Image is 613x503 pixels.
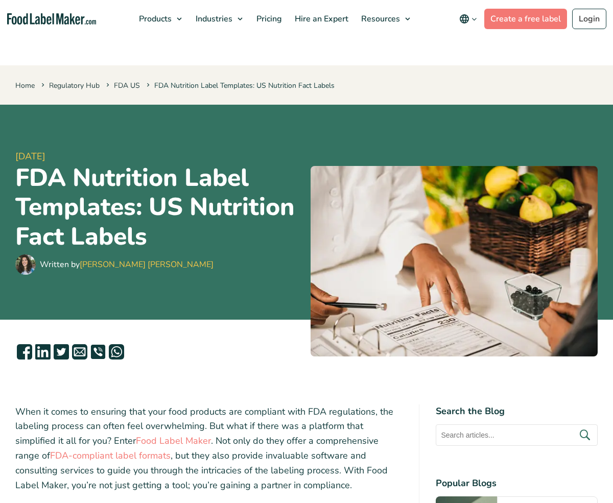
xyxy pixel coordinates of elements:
span: Resources [358,13,401,25]
a: Home [15,81,35,90]
a: FDA US [114,81,140,90]
span: Industries [193,13,233,25]
input: Search articles... [436,424,598,446]
span: [DATE] [15,150,302,163]
p: When it comes to ensuring that your food products are compliant with FDA regulations, the labelin... [15,404,403,493]
a: Regulatory Hub [49,81,100,90]
a: Login [572,9,606,29]
span: Pricing [253,13,283,25]
h1: FDA Nutrition Label Templates: US Nutrition Fact Labels [15,163,302,252]
span: Hire an Expert [292,13,349,25]
a: Create a free label [484,9,567,29]
span: Products [136,13,173,25]
h4: Popular Blogs [436,476,598,490]
a: FDA-compliant label formats [50,449,171,462]
a: Food Label Maker [136,435,211,447]
span: FDA Nutrition Label Templates: US Nutrition Fact Labels [145,81,335,90]
div: Written by [40,258,214,271]
h4: Search the Blog [436,404,598,418]
img: Maria Abi Hanna - Food Label Maker [15,254,36,275]
a: [PERSON_NAME] [PERSON_NAME] [80,259,214,270]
